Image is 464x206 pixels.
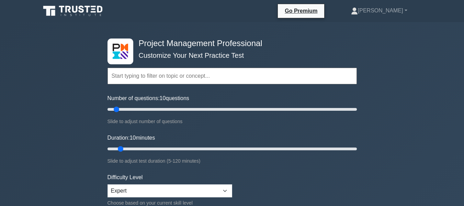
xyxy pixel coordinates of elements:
div: Slide to adjust test duration (5-120 minutes) [107,157,357,165]
input: Start typing to filter on topic or concept... [107,68,357,84]
span: 10 [129,135,136,141]
a: Go Premium [281,7,321,15]
h4: Project Management Professional [136,39,323,48]
label: Difficulty Level [107,173,143,182]
label: Number of questions: questions [107,94,189,102]
span: 10 [160,95,166,101]
label: Duration: minutes [107,134,155,142]
a: [PERSON_NAME] [335,4,424,18]
div: Slide to adjust number of questions [107,117,357,126]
